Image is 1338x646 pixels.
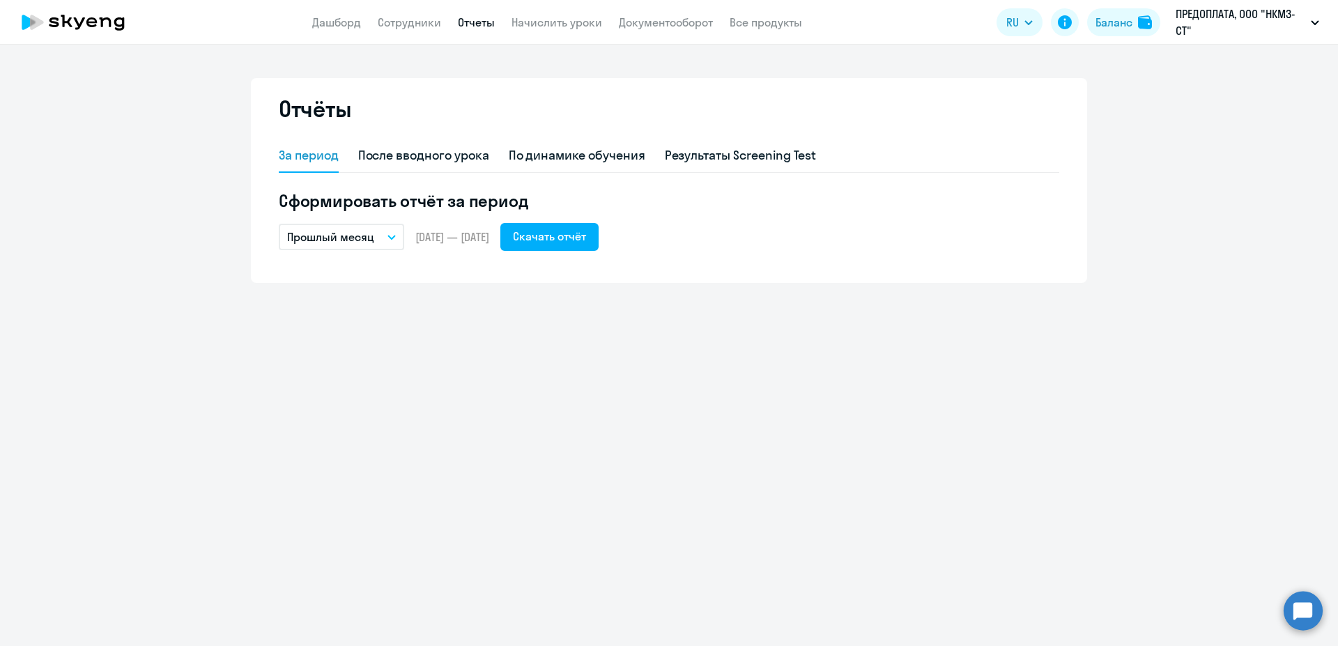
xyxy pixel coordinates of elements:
a: Сотрудники [378,15,441,29]
p: ПРЕДОПЛАТА, ООО "НКМЗ-СТ" [1176,6,1305,39]
button: RU [997,8,1043,36]
div: Результаты Screening Test [665,146,817,164]
h5: Сформировать отчёт за период [279,190,1059,212]
div: Баланс [1095,14,1132,31]
div: По динамике обучения [509,146,645,164]
a: Документооборот [619,15,713,29]
a: Отчеты [458,15,495,29]
button: Скачать отчёт [500,223,599,251]
h2: Отчёты [279,95,351,123]
span: [DATE] — [DATE] [415,229,489,245]
button: Прошлый месяц [279,224,404,250]
div: После вводного урока [358,146,489,164]
a: Начислить уроки [512,15,602,29]
a: Все продукты [730,15,802,29]
span: RU [1006,14,1019,31]
img: balance [1138,15,1152,29]
button: Балансbalance [1087,8,1160,36]
button: ПРЕДОПЛАТА, ООО "НКМЗ-СТ" [1169,6,1326,39]
div: Скачать отчёт [513,228,586,245]
a: Дашборд [312,15,361,29]
p: Прошлый месяц [287,229,374,245]
div: За период [279,146,339,164]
